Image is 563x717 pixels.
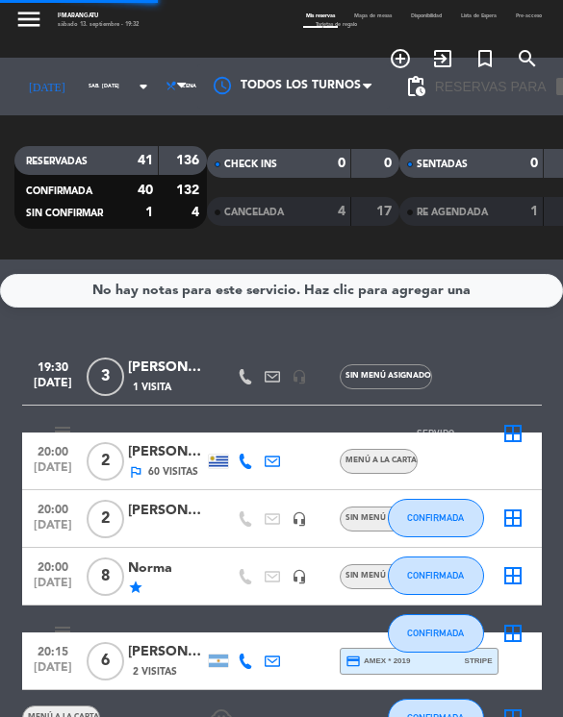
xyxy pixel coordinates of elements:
[29,355,77,377] span: 19:30
[138,184,153,197] strong: 40
[29,661,77,683] span: [DATE]
[451,13,506,18] span: Lista de Espera
[29,461,77,483] span: [DATE]
[473,47,497,70] i: turned_in_not
[87,500,124,538] span: 2
[501,622,525,645] i: border_all
[128,441,205,463] div: [PERSON_NAME]
[128,557,205,580] div: Norma
[128,500,205,522] div: [PERSON_NAME]
[417,208,488,217] span: RE AGENDADA
[422,42,464,75] span: WALK IN
[345,372,431,380] span: Sin menú asignado
[501,422,525,445] i: border_all
[530,157,538,170] strong: 0
[87,442,124,481] span: 2
[465,655,493,667] span: stripe
[388,499,484,537] button: CONFIRMADA
[29,519,77,541] span: [DATE]
[379,42,422,75] span: RESERVAR MESA
[388,556,484,595] button: CONFIRMADA
[296,13,542,27] span: Pre-acceso
[417,160,468,169] span: SENTADAS
[29,639,77,661] span: 20:15
[145,206,153,219] strong: 1
[292,369,307,384] i: headset_mic
[338,205,345,218] strong: 4
[14,5,43,37] button: menu
[192,206,203,219] strong: 4
[128,641,205,663] div: [PERSON_NAME]
[384,157,396,170] strong: 0
[133,664,177,680] span: 2 Visitas
[14,5,43,34] i: menu
[26,157,88,166] span: RESERVADAS
[292,569,307,584] i: headset_mic
[296,13,345,18] span: Mis reservas
[404,75,427,98] span: pending_actions
[176,184,203,197] strong: 132
[530,205,538,218] strong: 1
[26,186,92,196] span: CONFIRMADA
[389,47,412,70] i: add_circle_outline
[376,205,396,218] strong: 17
[501,507,525,530] i: border_all
[87,642,124,680] span: 6
[388,614,484,653] button: CONFIRMADA
[138,154,153,167] strong: 41
[51,422,74,445] i: subject
[29,377,77,399] span: [DATE]
[51,622,74,645] i: subject
[338,157,345,170] strong: 0
[401,13,451,18] span: Disponibilidad
[224,160,277,169] span: CHECK INS
[132,75,155,98] i: arrow_drop_down
[516,47,539,70] i: search
[58,12,139,21] div: I'marangatu
[87,557,124,596] span: 8
[345,654,361,669] i: credit_card
[345,572,431,580] span: Sin menú asignado
[431,47,454,70] i: exit_to_app
[29,577,77,599] span: [DATE]
[128,357,205,379] div: [PERSON_NAME]
[29,439,77,461] span: 20:00
[29,497,77,519] span: 20:00
[407,628,464,638] span: CONFIRMADA
[464,42,506,75] span: Reserva especial
[58,21,139,30] div: sábado 13. septiembre - 19:32
[133,380,171,395] span: 1 Visita
[435,76,547,98] span: Reservas para
[176,154,203,167] strong: 136
[407,512,464,523] span: CONFIRMADA
[14,71,79,102] i: [DATE]
[128,580,143,595] i: star
[87,358,124,396] span: 3
[92,280,471,302] div: No hay notas para este servicio. Haz clic para agregar una
[29,555,77,577] span: 20:00
[306,22,367,27] span: Tarjetas de regalo
[26,209,103,218] span: SIN CONFIRMAR
[345,654,411,669] span: amex * 2019
[292,511,307,527] i: headset_mic
[345,457,417,464] span: MENÚ A LA CARTA
[506,42,549,75] span: BUSCAR
[417,428,454,438] span: SERVIDO
[128,464,143,480] i: outlined_flag
[148,464,198,480] span: 60 Visitas
[345,13,401,18] span: Mapa de mesas
[388,414,484,453] button: SERVIDO
[407,570,464,581] span: CONFIRMADA
[501,564,525,587] i: border_all
[224,208,284,217] span: CANCELADA
[345,514,431,522] span: Sin menú asignado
